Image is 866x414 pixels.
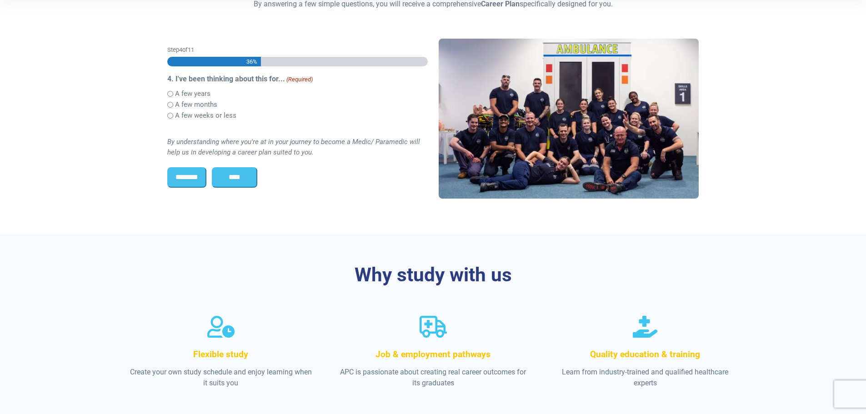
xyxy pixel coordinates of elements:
[375,349,491,359] span: Job & employment pathways
[167,45,428,54] p: Step of
[285,75,313,84] span: (Required)
[193,349,248,359] span: Flexible study
[167,138,420,156] i: By understanding where you're at in your journey to become a Medic/ Paramedic will help us in dev...
[175,100,217,110] label: A few months
[245,57,257,66] span: 36%
[128,367,315,389] p: Create your own study schedule and enjoy learning when it suits you
[340,367,526,389] p: APC is passionate about creating real career outcomes for its graduates
[179,46,182,53] span: 4
[590,349,700,359] span: Quality education & training
[167,74,428,85] legend: 4. I've been thinking about this for...
[167,264,699,287] h3: Why study with us
[175,110,236,121] label: A few weeks or less
[188,46,194,53] span: 11
[175,89,210,99] label: A few years
[552,367,739,389] p: Learn from industry-trained and qualified healthcare experts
